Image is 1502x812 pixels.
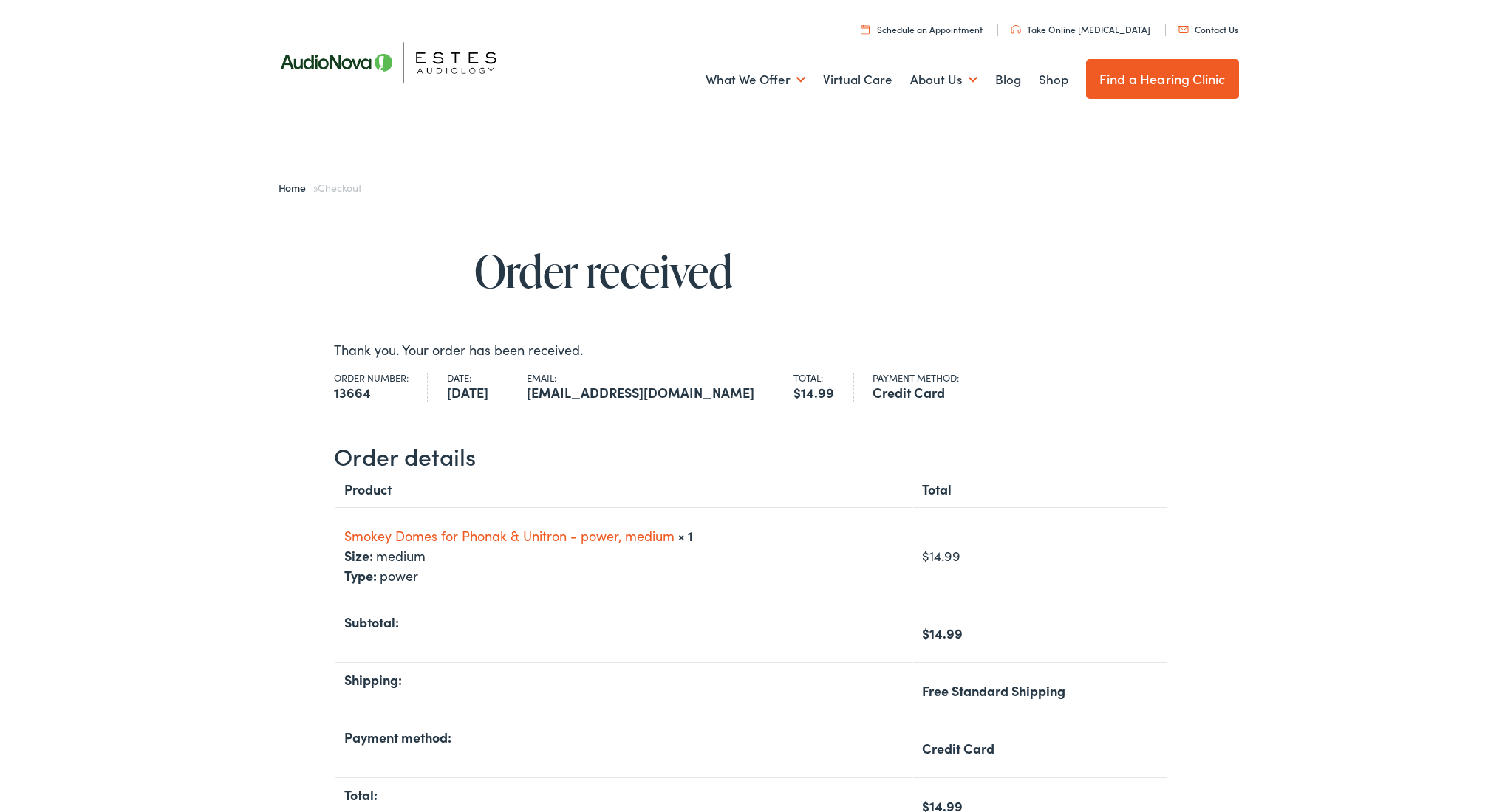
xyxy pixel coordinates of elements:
[344,546,373,565] strong: Size:
[861,23,983,35] a: Schedule an Appointment
[873,373,978,402] li: Payment method:
[335,472,912,506] th: Product
[335,605,912,661] th: Subtotal:
[527,382,754,402] strong: [EMAIL_ADDRESS][DOMAIN_NAME]
[344,565,377,585] strong: Type:
[334,382,409,402] strong: 13664
[922,546,929,565] span: $
[279,180,313,195] a: Home
[793,373,854,402] li: Total:
[334,442,1169,470] h2: Order details
[922,546,960,565] bdi: 14.99
[1039,52,1068,107] a: Shop
[334,373,429,402] li: Order number:
[793,383,834,402] bdi: 14.99
[447,373,508,402] li: Date:
[1011,23,1150,35] a: Take Online [MEDICAL_DATA]
[1178,23,1238,35] a: Contact Us
[344,546,904,565] p: medium
[264,247,1239,295] h1: Order received
[823,52,892,107] a: Virtual Care
[344,526,675,545] a: Smokey Domes for Phonak & Unitron - power, medium
[793,383,801,402] span: $
[335,720,912,776] th: Payment method:
[678,526,693,545] strong: × 1
[527,373,774,402] li: Email:
[279,180,361,195] span: »
[922,624,929,642] span: $
[913,472,1167,506] th: Total
[873,382,959,402] strong: Credit Card
[334,340,1169,359] p: Thank you. Your order has been received.
[913,720,1167,776] td: Credit Card
[1086,59,1239,99] a: Find a Hearing Clinic
[861,24,870,34] img: utility icon
[318,180,361,195] span: Checkout
[447,382,488,402] strong: [DATE]
[706,52,805,107] a: What We Offer
[913,662,1167,718] td: Free Standard Shipping
[1178,26,1189,33] img: utility icon
[1011,25,1021,34] img: utility icon
[335,662,912,718] th: Shipping:
[922,624,963,642] span: 14.99
[344,565,904,585] p: power
[995,52,1021,107] a: Blog
[910,52,977,107] a: About Us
